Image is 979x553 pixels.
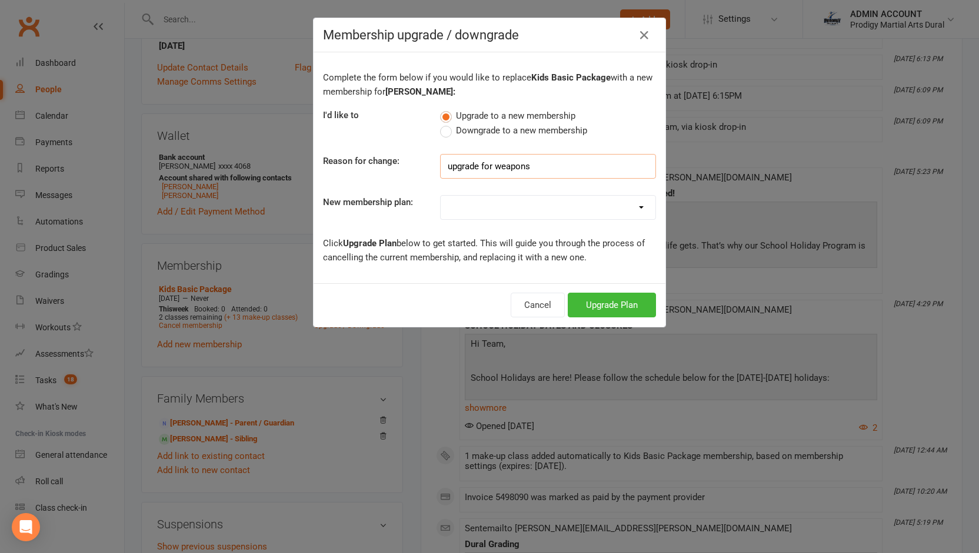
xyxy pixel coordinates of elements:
b: Kids Basic Package [531,72,611,83]
h4: Membership upgrade / downgrade [323,28,656,42]
button: Cancel [511,293,565,317]
p: Complete the form below if you would like to replace with a new membership for [323,71,656,99]
label: New membership plan: [323,195,413,209]
p: Click below to get started. This will guide you through the process of cancelling the current mem... [323,236,656,264]
label: Reason for change: [323,154,399,168]
button: Close [635,26,654,45]
span: Downgrade to a new membership [456,123,587,136]
span: Upgrade to a new membership [456,109,575,121]
b: [PERSON_NAME]: [385,86,455,97]
div: Open Intercom Messenger [12,513,40,541]
button: Upgrade Plan [568,293,656,317]
input: Reason (optional) [440,154,656,179]
label: I'd like to [323,108,359,122]
b: Upgrade Plan [343,238,397,249]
